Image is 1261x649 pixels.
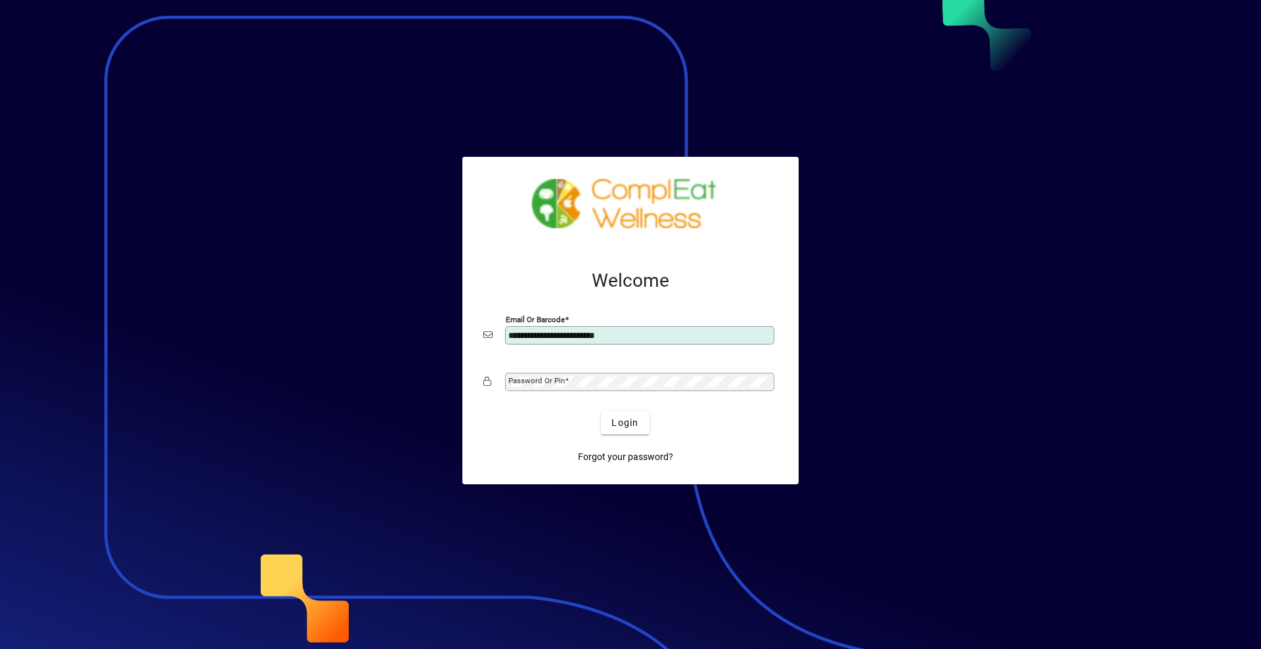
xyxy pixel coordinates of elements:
[506,315,565,324] mat-label: Email or Barcode
[483,270,778,292] h2: Welcome
[578,450,673,464] span: Forgot your password?
[601,411,649,434] button: Login
[611,416,638,430] span: Login
[508,376,565,385] mat-label: Password or Pin
[573,445,678,469] a: Forgot your password?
